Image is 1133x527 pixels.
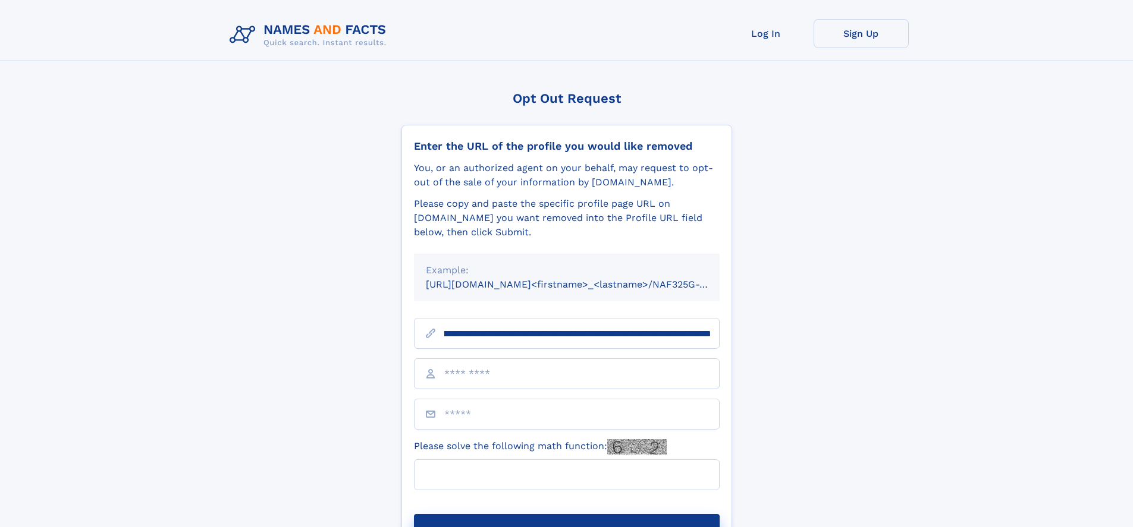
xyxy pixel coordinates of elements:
[225,19,396,51] img: Logo Names and Facts
[426,279,742,290] small: [URL][DOMAIN_NAME]<firstname>_<lastname>/NAF325G-xxxxxxxx
[414,197,720,239] div: Please copy and paste the specific profile page URL on [DOMAIN_NAME] you want removed into the Pr...
[414,140,720,153] div: Enter the URL of the profile you would like removed
[414,439,667,455] label: Please solve the following math function:
[401,91,732,106] div: Opt Out Request
[426,263,708,277] div: Example:
[814,19,909,48] a: Sign Up
[718,19,814,48] a: Log In
[414,161,720,190] div: You, or an authorized agent on your behalf, may request to opt-out of the sale of your informatio...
